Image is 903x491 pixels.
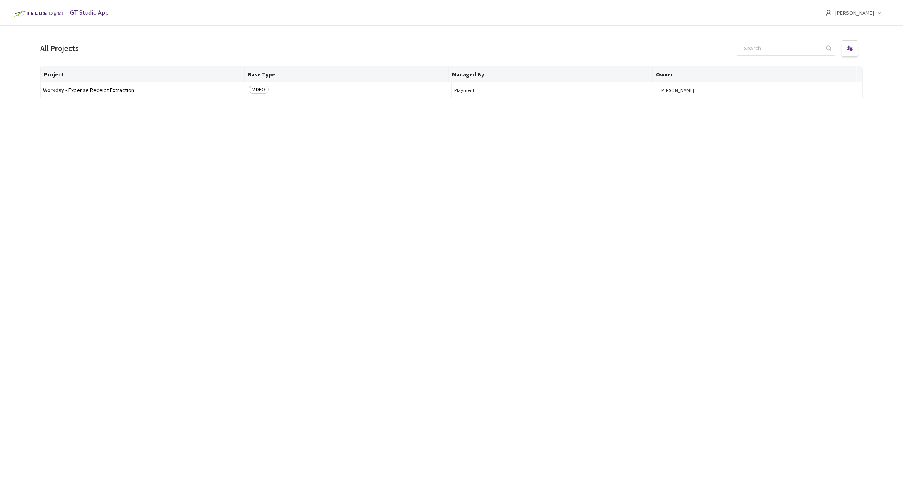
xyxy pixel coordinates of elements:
th: Project [41,66,245,82]
span: GT Studio App [70,8,109,16]
th: Base Type [245,66,449,82]
span: user [825,10,832,16]
th: Managed By [449,66,653,82]
div: All Projects [40,43,79,54]
img: Telus [10,7,65,20]
th: Owner [653,66,857,82]
input: Search [739,41,825,55]
span: Playment [454,87,655,93]
span: down [877,11,881,15]
button: [PERSON_NAME] [660,87,860,93]
span: Workday - Expense Receipt Extraction [43,87,243,93]
span: VIDEO [249,86,269,94]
